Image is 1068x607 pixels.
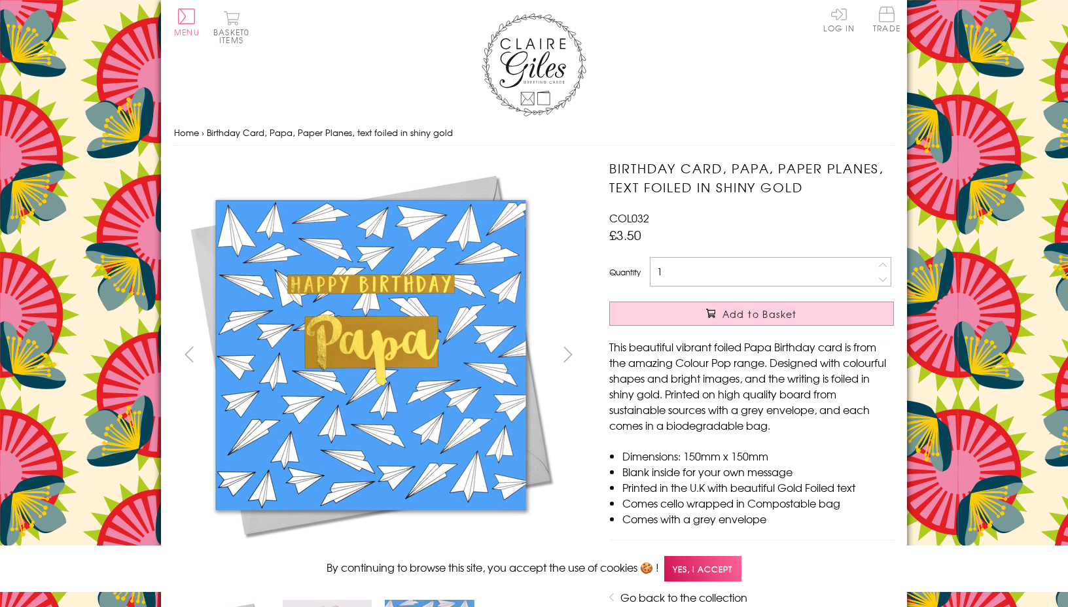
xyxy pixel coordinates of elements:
[622,448,894,464] li: Dimensions: 150mm x 150mm
[823,7,855,32] a: Log In
[609,266,641,278] label: Quantity
[583,159,976,551] img: Birthday Card, Papa, Paper Planes, text foiled in shiny gold
[620,589,747,605] a: Go back to the collection
[609,159,894,197] h1: Birthday Card, Papa, Paper Planes, text foiled in shiny gold
[554,339,583,369] button: next
[622,495,894,511] li: Comes cello wrapped in Compostable bag
[174,26,200,38] span: Menu
[664,556,741,581] span: Yes, I accept
[622,464,894,479] li: Blank inside for your own message
[219,26,249,46] span: 0 items
[873,7,900,32] span: Trade
[174,159,567,551] img: Birthday Card, Papa, Paper Planes, text foiled in shiny gold
[609,226,641,244] span: £3.50
[174,126,199,139] a: Home
[174,339,204,369] button: prev
[174,120,894,147] nav: breadcrumbs
[609,210,649,226] span: COL032
[482,13,586,116] img: Claire Giles Greetings Cards
[174,9,200,36] button: Menu
[213,10,249,44] button: Basket0 items
[609,302,894,326] button: Add to Basket
[722,307,797,321] span: Add to Basket
[202,126,204,139] span: ›
[207,126,453,139] span: Birthday Card, Papa, Paper Planes, text foiled in shiny gold
[622,511,894,527] li: Comes with a grey envelope
[622,479,894,495] li: Printed in the U.K with beautiful Gold Foiled text
[873,7,900,35] a: Trade
[609,339,894,433] p: This beautiful vibrant foiled Papa Birthday card is from the amazing Colour Pop range. Designed w...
